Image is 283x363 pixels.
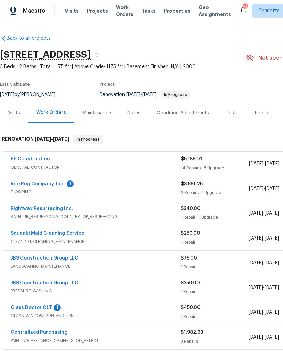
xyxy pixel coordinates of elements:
span: Projects [87,7,108,14]
span: [DATE] [265,261,279,265]
span: PRESSURE_WASHING [11,288,181,294]
span: [DATE] [265,285,279,290]
span: [DATE] [249,211,263,216]
span: LANDSCAPING_MAINTENANCE [11,263,181,270]
span: [DATE] [249,310,263,315]
span: [DATE] [265,211,279,216]
a: JBS Construction Group LLC [11,256,78,261]
span: - [249,309,279,316]
span: $1,982.33 [181,330,203,335]
a: Squeaki Maid Cleaning Service [11,231,84,236]
span: [DATE] [265,236,279,241]
div: Photos [255,110,271,116]
span: [DATE] [249,285,263,290]
div: 1 Repair [181,264,248,270]
span: Tasks [141,8,156,13]
span: FLOORING [11,189,181,195]
div: 2 Repairs | 1 Upgrade [181,189,249,196]
span: [DATE] [249,236,263,241]
div: 1 Repair [181,288,248,295]
span: $340.00 [181,206,201,211]
div: 1 [67,180,74,187]
div: 3 Repairs [181,338,248,345]
span: Project [100,82,115,87]
div: 1 Repair [181,313,248,320]
span: In Progress [161,93,190,97]
span: BATHTUB_RESURFACING, COUNTERTOP_RESURFACING [11,213,181,220]
span: - [126,92,156,97]
span: $450.00 [181,305,201,310]
span: [DATE] [265,335,279,340]
div: 1 Repair | 1 Upgrade [181,214,248,221]
span: In Progress [74,136,102,143]
div: Notes [127,110,140,116]
span: Geo Assignments [199,4,231,18]
span: $350.00 [181,281,200,285]
div: Visits [8,110,20,116]
span: $75.00 [181,256,197,261]
span: $250.00 [181,231,200,236]
span: Properties [164,7,190,14]
span: GLASS_WINDOW, BRN_AND_LRR [11,312,181,319]
button: Copy Address [91,49,103,61]
a: Rite Rug Company, Inc. [11,181,65,186]
span: - [249,185,279,192]
span: - [249,210,279,217]
span: [DATE] [249,335,263,340]
div: 14 Repairs | 8 Upgrade [181,165,249,171]
h6: RENOVATION [2,135,69,144]
a: JBS Construction Group LLC [11,281,78,285]
span: [DATE] [35,137,51,141]
span: CLEANING, CLEANING_MAINTENANCE [11,238,181,245]
span: [DATE] [126,92,140,97]
span: [DATE] [53,137,69,141]
span: Charlotte [258,7,280,14]
a: Glass Doctor CLT [11,305,52,310]
div: 1 Repair [181,239,248,246]
span: [DATE] [265,161,279,166]
span: - [249,334,279,341]
span: Visits [65,7,79,14]
span: Renovation [100,92,190,97]
span: [DATE] [249,186,263,191]
span: [DATE] [142,92,156,97]
span: Maestro [23,7,45,14]
span: - [249,160,279,167]
span: GENERAL_CONTRACTOR [11,164,181,171]
div: Condition Adjustments [157,110,209,116]
div: 1 [54,304,61,311]
a: Centralized Purchasing [11,330,68,335]
div: 77 [243,4,247,11]
span: $5,185.01 [181,157,202,161]
span: Work Orders [116,4,133,18]
a: BP Construction [11,157,50,161]
span: - [249,260,279,266]
span: [DATE] [265,186,279,191]
div: Work Orders [36,109,66,116]
span: - [249,235,279,242]
span: - [35,137,69,141]
div: Maintenance [82,110,111,116]
span: [DATE] [249,261,263,265]
span: $3,651.25 [181,181,203,186]
span: - [249,284,279,291]
a: Rightway Resurfacing Inc. [11,206,73,211]
span: [DATE] [265,310,279,315]
span: PAINTING, APPLIANCE, CABINETS, OD_SELECT [11,337,181,344]
span: [DATE] [249,161,263,166]
div: Costs [225,110,239,116]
